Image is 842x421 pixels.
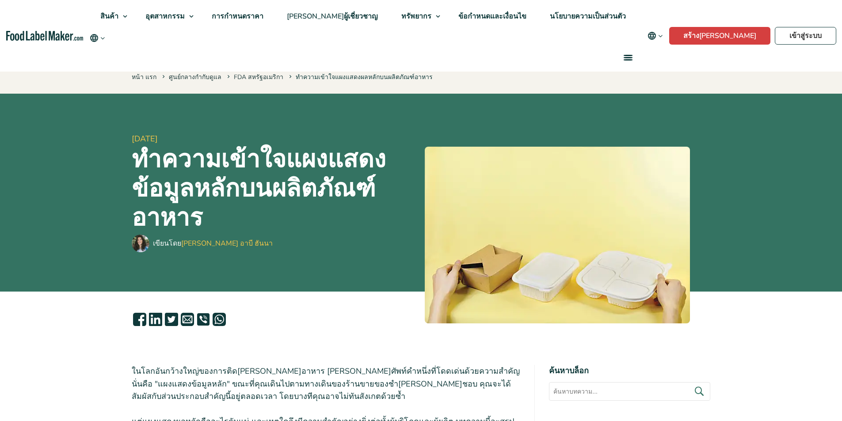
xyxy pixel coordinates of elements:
[132,73,156,81] a: หน้า แรก
[169,73,221,81] a: ศูนย์กลางกำกับดูแล
[683,31,756,41] font: สร้าง[PERSON_NAME]
[100,11,118,21] font: สินค้า
[641,27,669,45] button: เปลี่ยนภาษา
[549,382,710,401] input: ค้นหาบทความ...
[549,365,589,376] font: ค้นหาบล็อก
[669,27,770,45] a: สร้าง[PERSON_NAME]
[287,11,378,21] font: [PERSON_NAME]ผู้เชี่ยวชาญ
[181,239,273,248] a: [PERSON_NAME] อาบี ฮันนา
[132,366,520,402] font: ในโลกอันกว้างใหญ่ของการติด[PERSON_NAME]อาหาร [PERSON_NAME]ศัพท์คำหนึ่งที่โดดเด่นด้วยความสำคัญ นั่...
[6,31,83,41] a: หน้าแรกของโปรแกรมสร้างฉลากอาหาร
[132,235,149,252] img: มาเรีย อาบี ฮันนา - ผู้ทำฉลากอาหาร
[296,73,433,81] font: ทำความเข้าใจแผงแสดงผลหลักบนผลิตภัณฑ์อาหาร
[212,11,263,21] font: การกำหนดราคา
[132,143,386,234] font: ทำความเข้าใจแผงแสดงข้อมูลหลักบนผลิตภัณฑ์อาหาร
[89,33,106,43] button: เปลี่ยนภาษา
[234,73,283,81] a: FDA สหรัฐอเมริกา
[775,27,836,45] a: เข้าสู่ระบบ
[132,133,158,144] font: [DATE]
[145,11,185,21] font: อุตสาหกรรม
[153,239,181,248] font: เขียนโดย
[401,11,431,21] font: ทรัพยากร
[613,43,641,72] a: เมนู
[789,31,822,41] font: เข้าสู่ระบบ
[550,11,626,21] font: นโยบายความเป็นส่วนตัว
[458,11,526,21] font: ข้อกำหนดและเงื่อนไข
